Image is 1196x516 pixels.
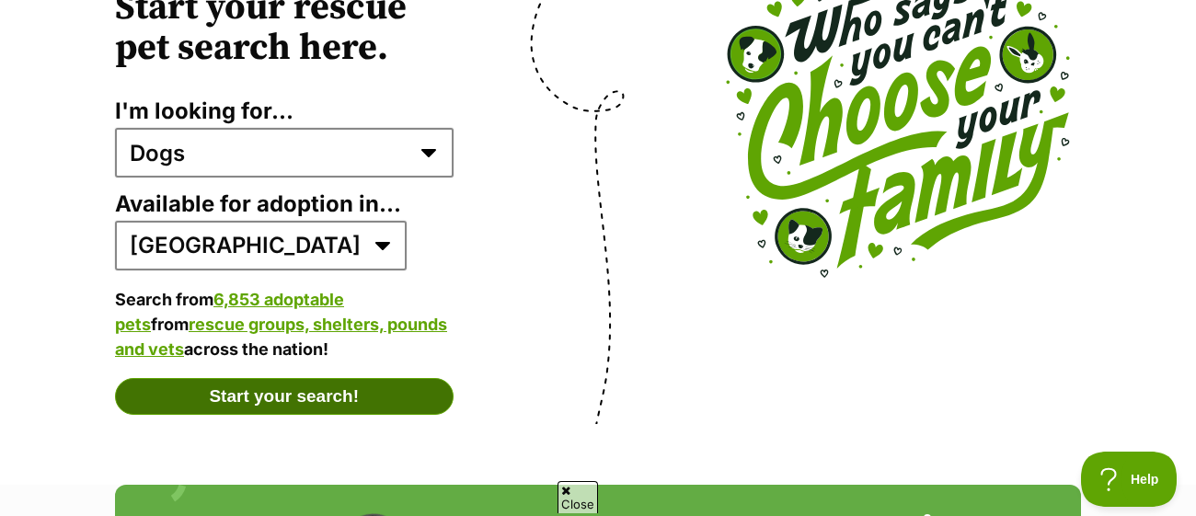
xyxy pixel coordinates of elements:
a: 6,853 adoptable pets [115,290,344,334]
p: Search from from across the nation! [115,287,454,361]
iframe: Help Scout Beacon - Open [1081,452,1178,507]
a: rescue groups, shelters, pounds and vets [115,315,447,359]
label: I'm looking for... [115,98,454,124]
span: Close [558,481,598,513]
label: Available for adoption in... [115,191,454,217]
button: Start your search! [115,378,454,415]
